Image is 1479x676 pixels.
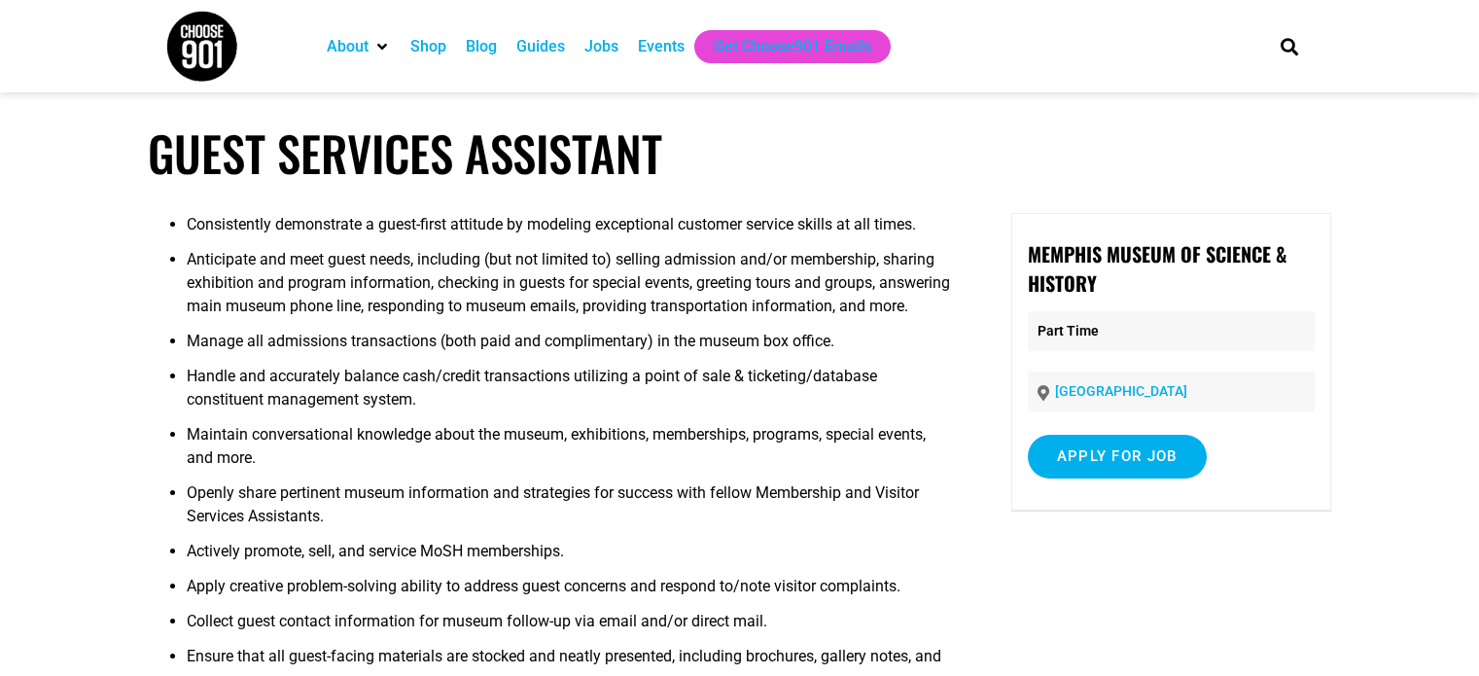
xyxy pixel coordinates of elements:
[317,30,401,63] div: About
[410,35,446,58] a: Shop
[1273,30,1305,62] div: Search
[187,481,952,540] li: Openly share pertinent museum information and strategies for success with fellow Membership and V...
[187,248,952,330] li: Anticipate and meet guest needs, including (but not limited to) selling admission and/or membersh...
[187,540,952,575] li: Actively promote, sell, and service MoSH memberships.
[187,330,952,365] li: Manage all admissions transactions (both paid and complimentary) in the museum box office.
[516,35,565,58] a: Guides
[187,575,952,610] li: Apply creative problem-solving ability to address guest concerns and respond to/note visitor comp...
[638,35,685,58] a: Events
[187,213,952,248] li: Consistently demonstrate a guest-first attitude by modeling exceptional customer service skills a...
[714,35,871,58] a: Get Choose901 Emails
[317,30,1247,63] nav: Main nav
[1055,383,1187,399] a: [GEOGRAPHIC_DATA]
[584,35,618,58] a: Jobs
[466,35,497,58] a: Blog
[148,125,1331,182] h1: Guest Services Assistant
[187,423,952,481] li: Maintain conversational knowledge about the museum, exhibitions, memberships, programs, special e...
[187,610,952,645] li: Collect guest contact information for museum follow-up via email and/or direct mail.
[187,365,952,423] li: Handle and accurately balance cash/credit transactions utilizing a point of sale & ticketing/data...
[1028,239,1286,298] strong: Memphis Museum of Science & History
[327,35,369,58] a: About
[1028,435,1207,479] input: Apply for job
[1028,311,1315,351] p: Part Time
